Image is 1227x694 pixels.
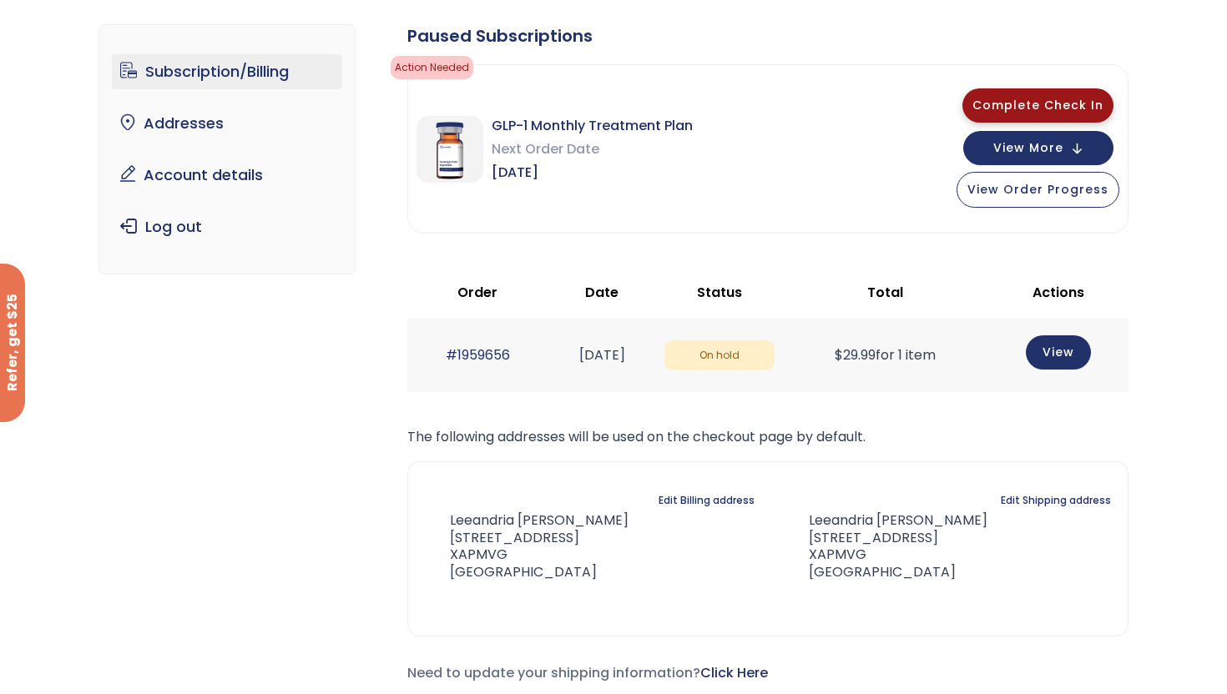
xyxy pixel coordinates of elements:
[112,158,343,193] a: Account details
[963,131,1113,165] button: View More
[962,88,1113,123] button: Complete Check In
[664,340,775,371] span: On hold
[492,138,693,161] span: Next Order Date
[407,24,1129,48] div: Paused Subscriptions
[112,54,343,89] a: Subscription/Billing
[446,345,510,365] a: #1959656
[407,425,1129,449] p: The following addresses will be used on the checkout page by default.
[1033,283,1084,302] span: Actions
[391,56,473,79] span: Action Needed
[835,345,843,365] span: $
[783,319,987,391] td: for 1 item
[98,24,356,274] nav: Account pages
[972,97,1103,113] span: Complete Check In
[579,345,625,365] time: [DATE]
[700,663,768,682] a: Click Here
[112,106,343,141] a: Addresses
[1001,489,1111,512] a: Edit Shipping address
[967,181,1108,198] span: View Order Progress
[417,116,483,183] img: GLP-1 Monthly Treatment Plan
[1026,335,1091,370] a: View
[957,172,1119,208] button: View Order Progress
[425,512,629,581] address: Leeandria [PERSON_NAME] [STREET_ADDRESS] XAPMVG [GEOGRAPHIC_DATA]
[407,663,768,682] span: Need to update your shipping information?
[492,114,693,138] span: GLP-1 Monthly Treatment Plan
[697,283,742,302] span: Status
[112,209,343,244] a: Log out
[782,512,987,581] address: Leeandria [PERSON_NAME] [STREET_ADDRESS] XAPMVG [GEOGRAPHIC_DATA]
[835,345,876,365] span: 29.99
[492,161,693,184] span: [DATE]
[867,283,903,302] span: Total
[659,489,755,512] a: Edit Billing address
[585,283,619,302] span: Date
[457,283,497,302] span: Order
[993,143,1063,153] span: View More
